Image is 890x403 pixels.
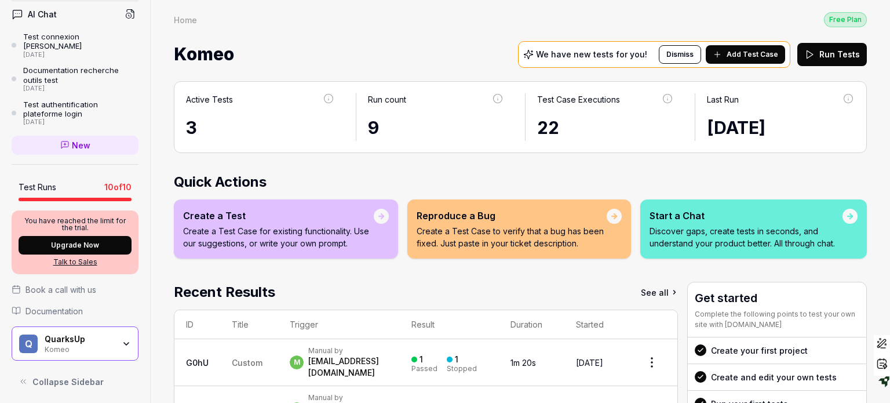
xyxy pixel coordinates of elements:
[417,209,607,223] div: Reproduce a Bug
[308,346,388,355] div: Manual by
[183,225,374,249] p: Create a Test Case for existing functionality. Use our suggestions, or write your own prompt.
[711,344,808,357] div: Create your first project
[104,181,132,193] span: 10 of 10
[12,32,138,59] a: Test connexion [PERSON_NAME][DATE]
[510,358,536,368] time: 1m 20s
[186,358,209,368] a: G0hU
[25,284,96,296] span: Book a call with us
[12,66,138,92] a: Documentation recherche outils test[DATE]
[290,355,304,369] span: m
[19,217,132,231] p: You have reached the limit for the trial.
[23,85,138,93] div: [DATE]
[72,139,90,151] span: New
[12,100,138,126] a: Test authentification plateforme login[DATE]
[417,225,607,249] p: Create a Test Case to verify that a bug has been fixed. Just paste in your ticket description.
[183,209,374,223] div: Create a Test
[28,8,57,20] h4: AI Chat
[706,45,785,64] button: Add Test Case
[641,282,678,303] a: See all
[368,115,505,141] div: 9
[727,49,778,60] span: Add Test Case
[25,305,83,317] span: Documentation
[174,282,275,303] h2: Recent Results
[12,284,138,296] a: Book a call with us
[174,14,197,26] div: Home
[564,310,626,339] th: Started
[19,257,132,267] a: Talk to Sales
[32,376,104,388] span: Collapse Sidebar
[23,66,138,85] div: Documentation recherche outils test
[174,172,867,193] h2: Quick Actions
[308,355,388,379] div: [EMAIL_ADDRESS][DOMAIN_NAME]
[12,136,138,155] a: New
[19,182,56,193] h5: Test Runs
[23,118,138,126] div: [DATE]
[186,93,233,106] div: Active Tests
[499,310,565,339] th: Duration
[650,225,842,249] p: Discover gaps, create tests in seconds, and understand your product better. All through chat.
[420,354,423,365] div: 1
[308,393,388,402] div: Manual by
[707,93,739,106] div: Last Run
[19,236,132,255] button: Upgrade Now
[447,365,477,372] div: Stopped
[23,100,138,119] div: Test authentification plateforme login
[45,334,114,344] div: QuarksUp
[12,326,138,361] button: QQuarksUpKomeo
[19,335,38,353] span: Q
[707,117,765,138] time: [DATE]
[400,310,498,339] th: Result
[278,310,400,339] th: Trigger
[186,115,335,141] div: 3
[711,371,837,383] div: Create and edit your own tests
[536,50,647,59] p: We have new tests for you!
[174,310,220,339] th: ID
[174,39,234,70] span: Komeo
[455,354,458,365] div: 1
[537,93,620,106] div: Test Case Executions
[23,51,138,59] div: [DATE]
[824,12,867,27] button: Free Plan
[537,115,674,141] div: 22
[220,310,278,339] th: Title
[12,305,138,317] a: Documentation
[45,344,114,353] div: Komeo
[695,309,859,330] div: Complete the following points to test your own site with [DOMAIN_NAME]
[695,289,859,307] h3: Get started
[650,209,842,223] div: Start a Chat
[411,365,437,372] div: Passed
[23,32,138,51] div: Test connexion [PERSON_NAME]
[659,45,701,64] button: Dismiss
[232,358,262,368] span: Custom
[12,370,138,393] button: Collapse Sidebar
[368,93,406,106] div: Run count
[576,358,603,368] time: [DATE]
